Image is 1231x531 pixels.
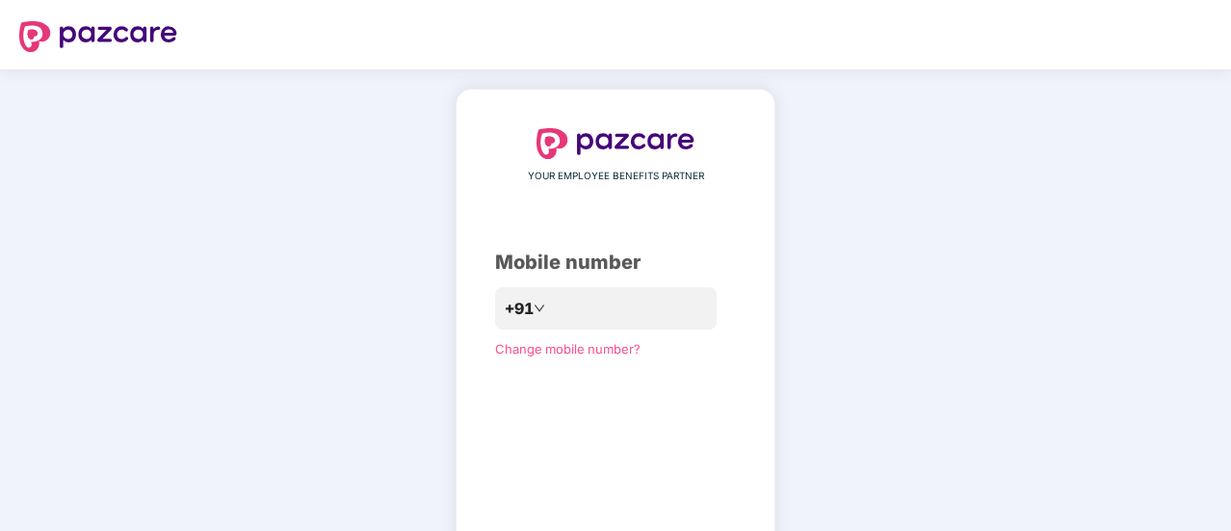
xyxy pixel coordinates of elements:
[495,248,736,278] div: Mobile number
[19,21,177,52] img: logo
[495,341,641,357] a: Change mobile number?
[537,128,694,159] img: logo
[505,297,534,321] span: +91
[528,169,704,184] span: YOUR EMPLOYEE BENEFITS PARTNER
[534,303,545,314] span: down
